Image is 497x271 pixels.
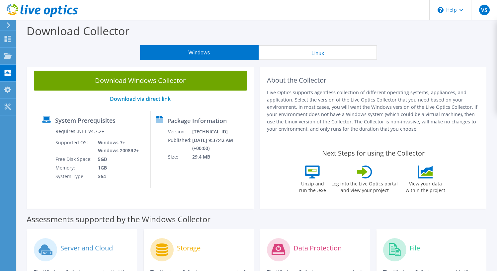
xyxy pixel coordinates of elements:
label: System Prerequisites [55,117,116,124]
button: Windows [140,45,259,60]
label: Unzip and run the .exe [297,178,328,194]
td: 29.4 MB [192,153,251,161]
label: Download Collector [27,23,129,38]
td: Supported OS: [55,138,93,155]
button: Linux [259,45,377,60]
td: Memory: [55,164,93,172]
td: Version: [168,127,192,136]
h2: About the Collector [267,76,480,84]
td: 5GB [93,155,140,164]
td: System Type: [55,172,93,181]
td: [DATE] 9:37:42 AM (+00:00) [192,136,251,153]
label: View your data within the project [401,178,449,194]
label: File [410,245,420,251]
label: Data Protection [293,245,342,251]
label: Assessments supported by the Windows Collector [27,216,210,223]
td: Size: [168,153,192,161]
label: Next Steps for using the Collector [322,149,425,157]
label: Server and Cloud [60,245,113,251]
td: Free Disk Space: [55,155,93,164]
a: Download via direct link [110,95,171,102]
label: Requires .NET V4.7.2+ [55,128,104,135]
label: Log into the Live Optics portal and view your project [331,178,398,194]
span: VS [479,5,490,15]
td: [TECHNICAL_ID] [192,127,251,136]
p: Live Optics supports agentless collection of different operating systems, appliances, and applica... [267,89,480,133]
label: Storage [177,245,201,251]
td: 1GB [93,164,140,172]
td: Windows 7+ Windows 2008R2+ [93,138,140,155]
td: x64 [93,172,140,181]
td: Published: [168,136,192,153]
label: Package Information [167,117,227,124]
svg: \n [438,7,444,13]
a: Download Windows Collector [34,71,247,91]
